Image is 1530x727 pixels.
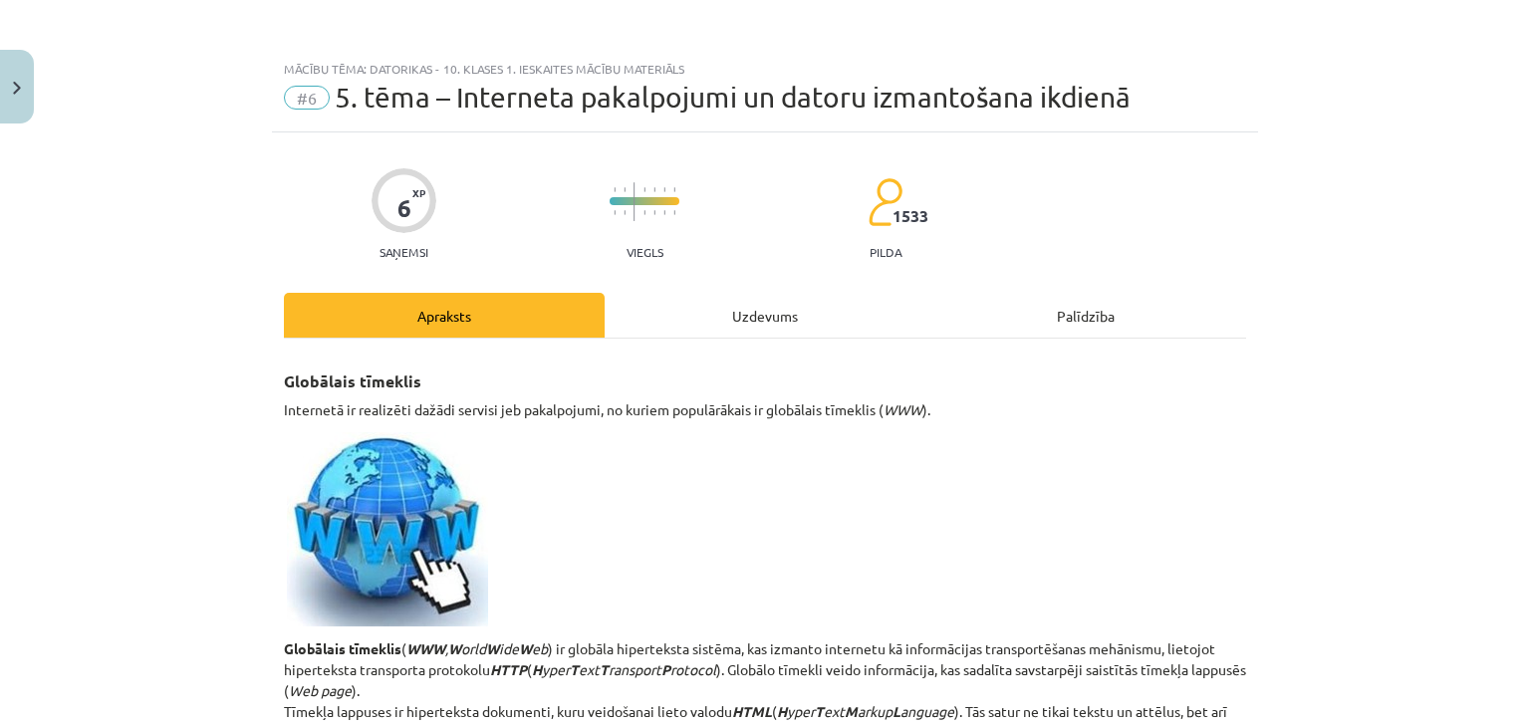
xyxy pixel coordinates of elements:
span: 1533 [892,207,928,225]
div: Mācību tēma: Datorikas - 10. klases 1. ieskaites mācību materiāls [284,62,1246,76]
img: icon-short-line-57e1e144782c952c97e751825c79c345078a6d821885a25fce030b3d8c18986b.svg [663,187,665,192]
img: icon-short-line-57e1e144782c952c97e751825c79c345078a6d821885a25fce030b3d8c18986b.svg [624,210,626,215]
strong: M [845,702,858,720]
em: HTML [732,702,772,720]
div: Palīdzība [925,293,1246,338]
em: , orld ide eb [406,639,548,657]
img: icon-short-line-57e1e144782c952c97e751825c79c345078a6d821885a25fce030b3d8c18986b.svg [673,210,675,215]
em: WWW [884,400,922,418]
strong: W [486,639,499,657]
span: 5. tēma – Interneta pakalpojumi un datoru izmantošana ikdienā [335,81,1131,114]
img: icon-short-line-57e1e144782c952c97e751825c79c345078a6d821885a25fce030b3d8c18986b.svg [643,187,645,192]
img: icon-short-line-57e1e144782c952c97e751825c79c345078a6d821885a25fce030b3d8c18986b.svg [653,187,655,192]
strong: H [532,660,542,678]
div: Uzdevums [605,293,925,338]
img: icon-short-line-57e1e144782c952c97e751825c79c345078a6d821885a25fce030b3d8c18986b.svg [624,187,626,192]
strong: T [600,660,609,678]
strong: T [570,660,579,678]
em: HTTP [490,660,527,678]
em: yper ext arkup anguage [777,702,954,720]
div: Apraksts [284,293,605,338]
em: Web page [289,681,352,699]
strong: Globālais tīmeklis [284,639,401,657]
strong: WWW [406,639,445,657]
strong: W [519,639,532,657]
img: icon-short-line-57e1e144782c952c97e751825c79c345078a6d821885a25fce030b3d8c18986b.svg [663,210,665,215]
p: Saņemsi [372,245,436,259]
img: icon-short-line-57e1e144782c952c97e751825c79c345078a6d821885a25fce030b3d8c18986b.svg [614,210,616,215]
div: 6 [397,194,411,222]
strong: P [661,660,670,678]
span: XP [412,187,425,198]
strong: H [777,702,787,720]
strong: Globālais tīmeklis [284,370,421,391]
img: icon-short-line-57e1e144782c952c97e751825c79c345078a6d821885a25fce030b3d8c18986b.svg [673,187,675,192]
strong: T [815,702,824,720]
strong: L [892,702,900,720]
img: icon-short-line-57e1e144782c952c97e751825c79c345078a6d821885a25fce030b3d8c18986b.svg [653,210,655,215]
span: #6 [284,86,330,110]
img: icon-long-line-d9ea69661e0d244f92f715978eff75569469978d946b2353a9bb055b3ed8787d.svg [634,182,636,221]
p: Viegls [627,245,663,259]
img: icon-short-line-57e1e144782c952c97e751825c79c345078a6d821885a25fce030b3d8c18986b.svg [614,187,616,192]
img: icon-short-line-57e1e144782c952c97e751825c79c345078a6d821885a25fce030b3d8c18986b.svg [643,210,645,215]
strong: W [448,639,461,657]
p: pilda [870,245,901,259]
em: yper ext ransport rotocol [532,660,716,678]
img: icon-close-lesson-0947bae3869378f0d4975bcd49f059093ad1ed9edebbc8119c70593378902aed.svg [13,82,21,95]
p: Internetā ir realizēti dažādi servisi jeb pakalpojumi, no kuriem populārākais ir globālais tīmekl... [284,399,1246,420]
img: students-c634bb4e5e11cddfef0936a35e636f08e4e9abd3cc4e673bd6f9a4125e45ecb1.svg [868,177,902,227]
